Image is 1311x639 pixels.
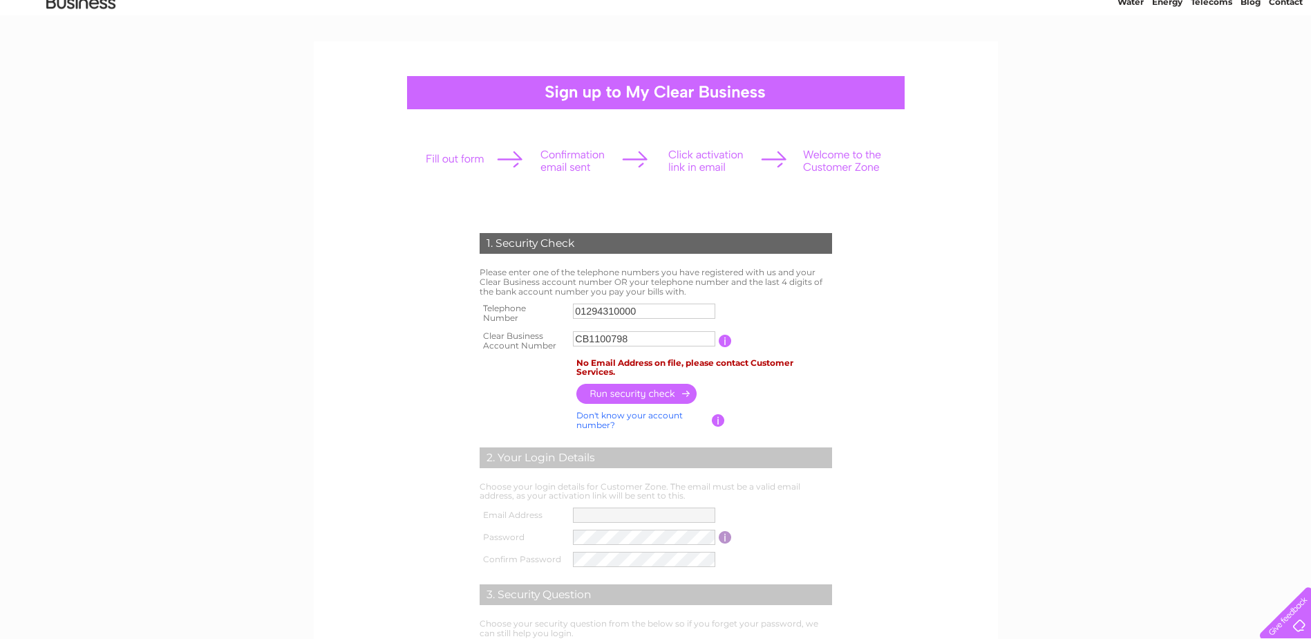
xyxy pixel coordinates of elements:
a: Telecoms [1191,59,1232,69]
td: Choose your login details for Customer Zone. The email must be a valid email address, as your act... [476,479,836,505]
div: 3. Security Question [480,584,832,605]
td: No Email Address on file, please contact Customer Services. [573,355,836,381]
div: 1. Security Check [480,233,832,254]
td: Please enter one of the telephone numbers you have registered with us and your Clear Business acc... [476,264,836,299]
div: Clear Business is a trading name of Verastar Limited (registered in [GEOGRAPHIC_DATA] No. 3667643... [330,8,983,67]
a: Energy [1152,59,1182,69]
a: Don't know your account number? [576,410,683,430]
input: Information [712,414,725,427]
a: Contact [1269,59,1303,69]
a: Blog [1241,59,1261,69]
th: Telephone Number [476,299,570,327]
th: Email Address [476,504,570,526]
img: logo.png [46,36,116,78]
input: Information [719,531,732,544]
div: 2. Your Login Details [480,447,832,468]
a: 0333 014 3131 [1050,7,1146,24]
th: Password [476,526,570,548]
th: Clear Business Account Number [476,327,570,355]
input: Information [719,335,732,347]
th: Confirm Password [476,548,570,571]
a: Water [1117,59,1144,69]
